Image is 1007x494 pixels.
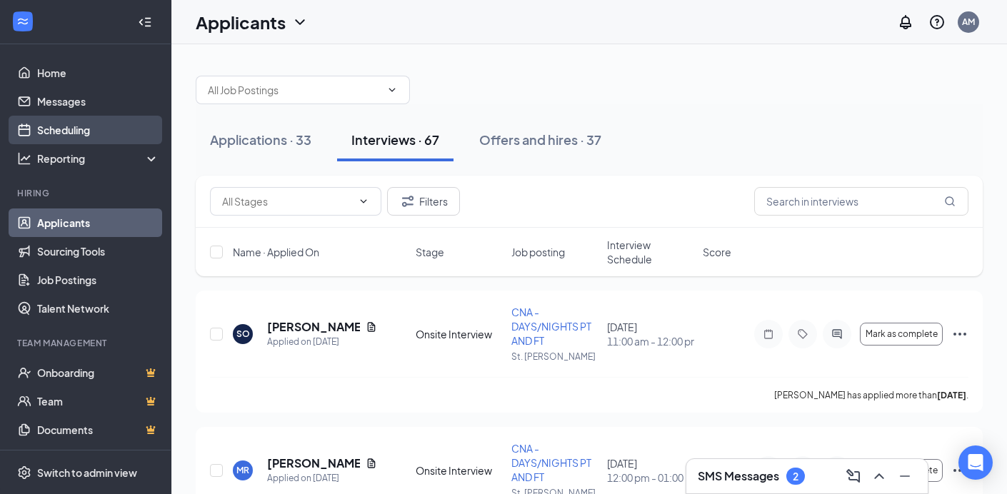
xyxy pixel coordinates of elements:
[37,444,159,473] a: SurveysCrown
[37,358,159,387] a: OnboardingCrown
[210,131,311,148] div: Applications · 33
[511,351,598,363] p: St. [PERSON_NAME]
[233,245,319,259] span: Name · Applied On
[236,328,250,340] div: SO
[416,463,503,478] div: Onsite Interview
[222,193,352,209] input: All Stages
[511,245,565,259] span: Job posting
[607,320,694,348] div: [DATE]
[17,187,156,199] div: Hiring
[868,465,891,488] button: ChevronUp
[774,389,968,401] p: [PERSON_NAME] has applied more than .
[17,337,156,349] div: Team Management
[37,59,159,87] a: Home
[607,334,694,348] span: 11:00 am - 12:00 pm
[37,208,159,237] a: Applicants
[896,468,913,485] svg: Minimize
[897,14,914,31] svg: Notifications
[366,458,377,469] svg: Document
[416,327,503,341] div: Onsite Interview
[37,151,160,166] div: Reporting
[794,328,811,340] svg: Tag
[17,151,31,166] svg: Analysis
[399,193,416,210] svg: Filter
[793,470,798,483] div: 2
[387,187,460,216] button: Filter Filters
[958,445,993,480] div: Open Intercom Messenger
[607,456,694,485] div: [DATE]
[845,468,862,485] svg: ComposeMessage
[479,131,601,148] div: Offers and hires · 37
[893,465,916,488] button: Minimize
[138,15,152,29] svg: Collapse
[267,335,377,349] div: Applied on [DATE]
[860,323,943,346] button: Mark as complete
[37,294,159,323] a: Talent Network
[951,462,968,479] svg: Ellipses
[416,245,444,259] span: Stage
[698,468,779,484] h3: SMS Messages
[937,390,966,400] b: [DATE]
[842,465,865,488] button: ComposeMessage
[196,10,286,34] h1: Applicants
[607,470,694,485] span: 12:00 pm - 01:00 pm
[866,329,938,339] span: Mark as complete
[37,87,159,116] a: Messages
[962,16,975,28] div: AM
[291,14,309,31] svg: ChevronDown
[37,116,159,144] a: Scheduling
[511,442,591,483] span: CNA -DAYS/NIGHTS PT AND FT
[16,14,30,29] svg: WorkstreamLogo
[208,82,381,98] input: All Job Postings
[871,468,888,485] svg: ChevronUp
[760,328,777,340] svg: Note
[17,465,31,480] svg: Settings
[37,237,159,266] a: Sourcing Tools
[754,187,968,216] input: Search in interviews
[386,84,398,96] svg: ChevronDown
[828,328,846,340] svg: ActiveChat
[928,14,946,31] svg: QuestionInfo
[607,238,694,266] span: Interview Schedule
[236,464,249,476] div: MR
[37,415,159,444] a: DocumentsCrown
[37,387,159,415] a: TeamCrown
[703,245,731,259] span: Score
[267,471,377,485] div: Applied on [DATE]
[351,131,439,148] div: Interviews · 67
[358,196,369,207] svg: ChevronDown
[37,465,137,480] div: Switch to admin view
[267,319,360,335] h5: [PERSON_NAME]
[951,326,968,343] svg: Ellipses
[37,266,159,294] a: Job Postings
[511,306,591,347] span: CNA -DAYS/NIGHTS PT AND FT
[944,196,956,207] svg: MagnifyingGlass
[267,455,360,471] h5: [PERSON_NAME]
[366,321,377,333] svg: Document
